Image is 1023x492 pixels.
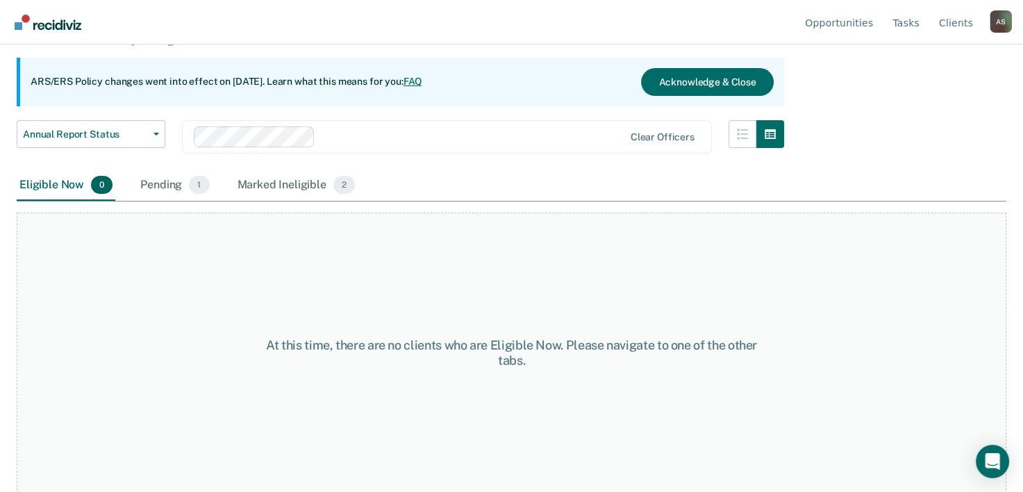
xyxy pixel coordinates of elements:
[138,170,212,201] div: Pending1
[990,10,1012,33] button: Profile dropdown button
[976,445,1009,478] div: Open Intercom Messenger
[235,170,358,201] div: Marked Ineligible2
[15,15,81,30] img: Recidiviz
[631,131,695,143] div: Clear officers
[404,76,423,87] a: FAQ
[91,176,113,194] span: 0
[265,338,759,368] div: At this time, there are no clients who are Eligible Now. Please navigate to one of the other tabs.
[333,176,355,194] span: 2
[189,176,209,194] span: 1
[17,170,115,201] div: Eligible Now0
[31,75,422,89] p: ARS/ERS Policy changes went into effect on [DATE]. Learn what this means for you:
[17,120,165,148] button: Annual Report Status
[17,20,756,47] p: Supervision clients may be eligible for Annual Report Status if they meet certain criteria. The o...
[990,10,1012,33] div: A S
[23,129,148,140] span: Annual Report Status
[641,68,773,96] button: Acknowledge & Close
